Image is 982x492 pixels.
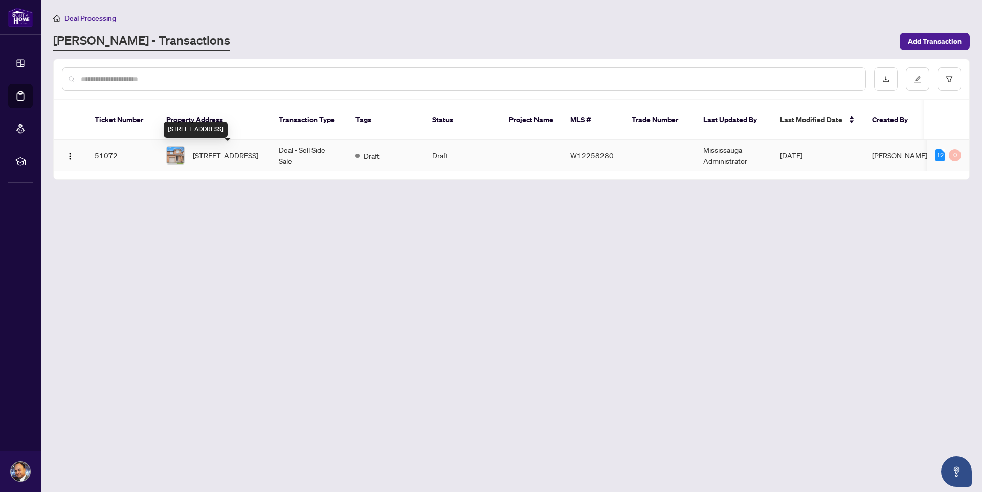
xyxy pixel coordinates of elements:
[570,151,614,160] span: W12258280
[882,76,889,83] span: download
[780,114,842,125] span: Last Modified Date
[62,147,78,163] button: Logo
[53,32,230,51] a: [PERSON_NAME] - Transactions
[562,100,623,140] th: MLS #
[941,456,972,487] button: Open asap
[424,140,501,171] td: Draft
[874,67,898,91] button: download
[501,140,562,171] td: -
[695,140,772,171] td: Mississauga Administrator
[908,33,962,50] span: Add Transaction
[864,100,925,140] th: Created By
[66,152,74,160] img: Logo
[271,140,347,171] td: Deal - Sell Side Sale
[424,100,501,140] th: Status
[938,67,961,91] button: filter
[872,151,927,160] span: [PERSON_NAME]
[11,462,30,481] img: Profile Icon
[780,151,802,160] span: [DATE]
[914,76,921,83] span: edit
[772,100,864,140] th: Last Modified Date
[623,100,695,140] th: Trade Number
[946,76,953,83] span: filter
[623,140,695,171] td: -
[935,149,945,161] div: 12
[501,100,562,140] th: Project Name
[347,100,424,140] th: Tags
[86,100,158,140] th: Ticket Number
[167,147,184,164] img: thumbnail-img
[86,140,158,171] td: 51072
[158,100,271,140] th: Property Address
[164,122,228,138] div: [STREET_ADDRESS]
[900,33,970,50] button: Add Transaction
[8,8,33,27] img: logo
[364,150,380,161] span: Draft
[906,67,929,91] button: edit
[64,14,116,23] span: Deal Processing
[949,149,961,161] div: 0
[271,100,347,140] th: Transaction Type
[695,100,772,140] th: Last Updated By
[53,15,60,22] span: home
[193,150,258,161] span: [STREET_ADDRESS]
